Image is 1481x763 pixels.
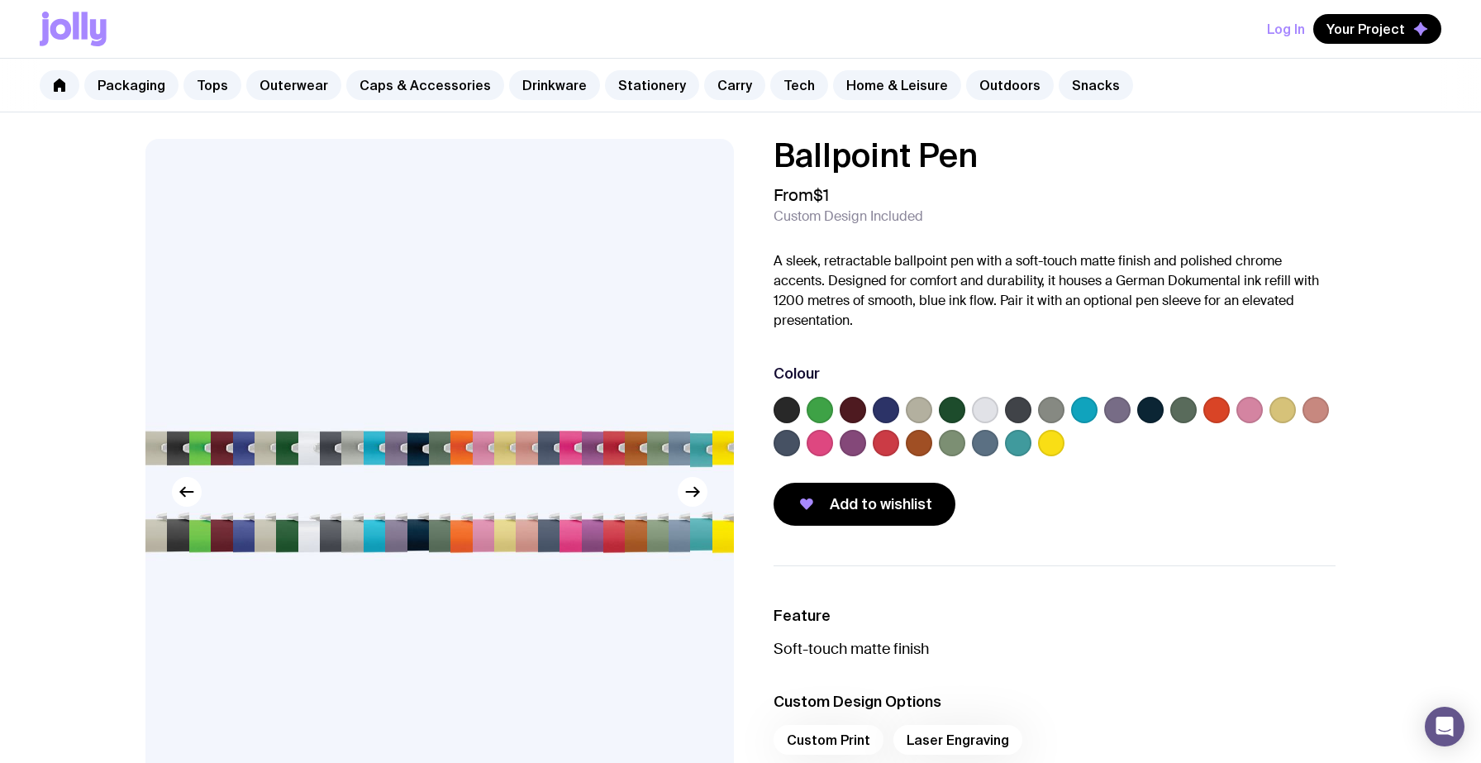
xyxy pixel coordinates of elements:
[84,70,179,100] a: Packaging
[605,70,699,100] a: Stationery
[774,139,1336,172] h1: Ballpoint Pen
[1326,21,1405,37] span: Your Project
[246,70,341,100] a: Outerwear
[1313,14,1441,44] button: Your Project
[774,483,955,526] button: Add to wishlist
[813,184,829,206] span: $1
[966,70,1054,100] a: Outdoors
[1267,14,1305,44] button: Log In
[1425,707,1464,746] div: Open Intercom Messenger
[774,606,1336,626] h3: Feature
[774,639,1336,659] p: Soft-touch matte finish
[833,70,961,100] a: Home & Leisure
[704,70,765,100] a: Carry
[774,208,923,225] span: Custom Design Included
[774,364,820,384] h3: Colour
[774,251,1336,331] p: A sleek, retractable ballpoint pen with a soft-touch matte finish and polished chrome accents. De...
[830,494,932,514] span: Add to wishlist
[770,70,828,100] a: Tech
[509,70,600,100] a: Drinkware
[346,70,504,100] a: Caps & Accessories
[1059,70,1133,100] a: Snacks
[183,70,241,100] a: Tops
[774,185,829,205] span: From
[774,692,1336,712] h3: Custom Design Options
